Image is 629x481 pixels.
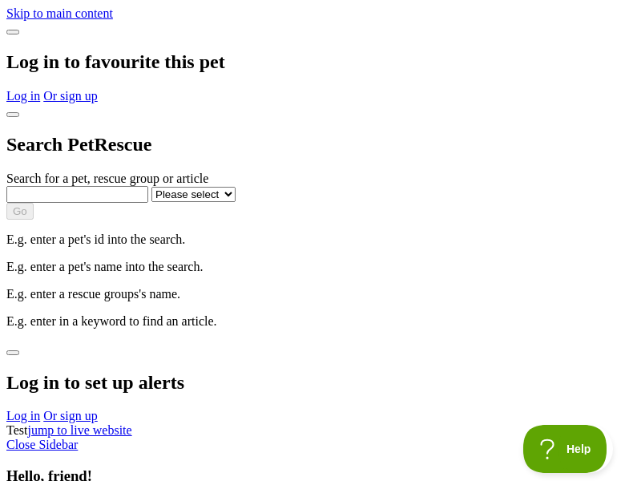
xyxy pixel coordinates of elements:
div: Dialog Window - Close (Press escape to close) [6,103,623,329]
h2: Log in to set up alerts [6,372,623,394]
a: Log in [6,89,40,103]
a: Skip to main content [6,6,113,20]
h2: Log in to favourite this pet [6,51,623,73]
p: E.g. enter in a keyword to find an article. [6,314,623,329]
a: Or sign up [43,89,98,103]
a: Log in [6,409,40,422]
label: Search for a pet, rescue group or article [6,172,208,185]
button: Go [6,203,34,220]
div: Dialog Window - Close (Press escape to close) [6,342,623,424]
div: Test [6,423,623,438]
button: close [6,30,19,34]
button: close [6,350,19,355]
button: close [6,112,19,117]
a: jump to live website [27,423,131,437]
p: E.g. enter a rescue groups's name. [6,287,623,301]
h2: Search PetRescue [6,134,623,156]
iframe: Help Scout Beacon - Open [523,425,613,473]
p: E.g. enter a pet's id into the search. [6,232,623,247]
a: Or sign up [43,409,98,422]
div: Dialog Window - Close (Press escape to close) [6,21,623,103]
a: Close Sidebar [6,438,78,451]
p: E.g. enter a pet's name into the search. [6,260,623,274]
